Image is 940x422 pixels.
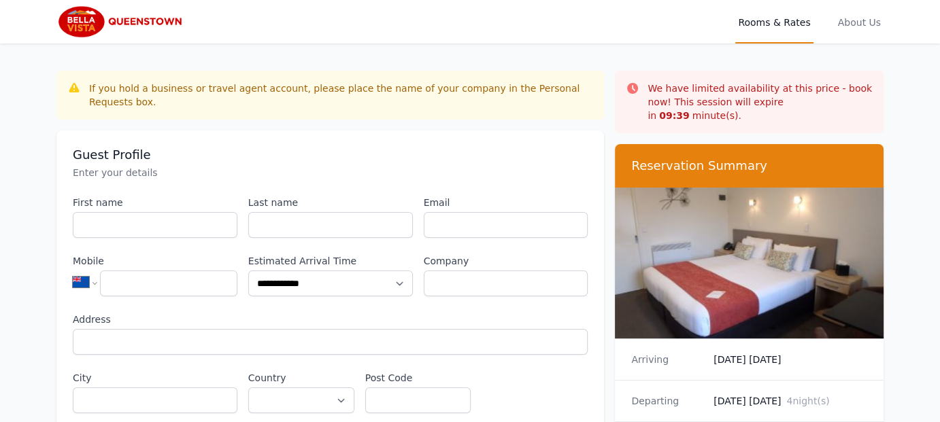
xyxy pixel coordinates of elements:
[248,196,413,209] label: Last name
[56,5,187,38] img: Bella Vista Queenstown
[615,188,884,338] img: King Studio
[89,82,593,109] div: If you hold a business or travel agent account, please place the name of your company in the Pers...
[786,395,829,406] span: 4 night(s)
[648,82,873,122] p: We have limited availability at this price - book now! This session will expire in minute(s).
[365,371,471,385] label: Post Code
[714,353,867,366] dd: [DATE] [DATE]
[631,158,867,174] h3: Reservation Summary
[73,166,588,179] p: Enter your details
[631,394,703,408] dt: Departing
[631,353,703,366] dt: Arriving
[73,371,237,385] label: City
[714,394,867,408] dd: [DATE] [DATE]
[73,313,588,326] label: Address
[73,254,237,268] label: Mobile
[73,147,588,163] h3: Guest Profile
[73,196,237,209] label: First name
[659,110,690,121] strong: 09 : 39
[424,254,588,268] label: Company
[424,196,588,209] label: Email
[248,254,413,268] label: Estimated Arrival Time
[248,371,354,385] label: Country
